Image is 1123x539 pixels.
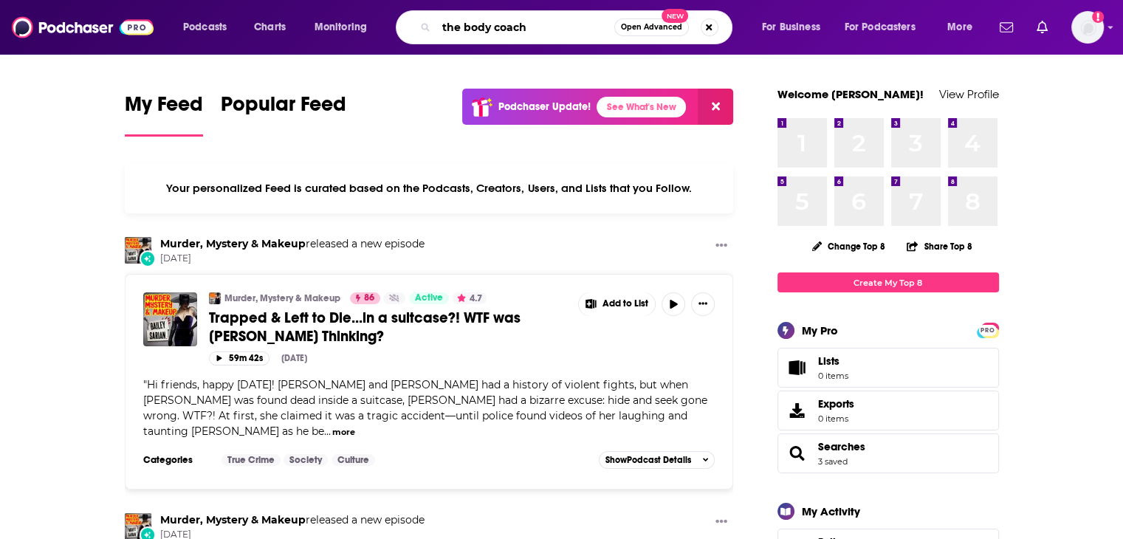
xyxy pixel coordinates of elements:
div: New Episode [140,250,156,267]
span: Open Advanced [621,24,682,31]
span: Hi friends, happy [DATE]! [PERSON_NAME] and [PERSON_NAME] had a history of violent fights, but wh... [143,378,707,438]
span: New [662,9,688,23]
span: Charts [254,17,286,38]
button: Change Top 8 [803,237,895,255]
a: Show notifications dropdown [994,15,1019,40]
h3: released a new episode [160,513,425,527]
span: Monitoring [315,17,367,38]
input: Search podcasts, credits, & more... [436,16,614,39]
span: Lists [818,354,848,368]
span: More [947,17,972,38]
a: Murder, Mystery & Makeup [160,513,306,526]
button: more [332,426,355,439]
span: Exports [783,400,812,421]
img: Trapped & Left to Die...in a suitcase?! WTF was Sarah Boone Thinking? [143,292,197,346]
button: 59m 42s [209,351,269,365]
a: View Profile [939,87,999,101]
a: PRO [979,324,997,335]
span: Popular Feed [221,92,346,126]
span: 86 [364,291,374,306]
a: Welcome [PERSON_NAME]! [777,87,924,101]
p: Podchaser Update! [498,100,591,113]
h3: Categories [143,454,210,466]
button: Show More Button [579,292,656,316]
a: Popular Feed [221,92,346,137]
button: Show More Button [691,292,715,316]
a: Active [409,292,449,304]
div: Your personalized Feed is curated based on the Podcasts, Creators, Users, and Lists that you Follow. [125,163,734,213]
span: Trapped & Left to Die...in a suitcase?! WTF was [PERSON_NAME] Thinking? [209,309,521,346]
button: Show profile menu [1071,11,1104,44]
span: Lists [783,357,812,378]
span: [DATE] [160,253,425,265]
div: [DATE] [281,353,307,363]
a: Society [284,454,328,466]
span: My Feed [125,92,203,126]
span: " [143,378,707,438]
div: My Pro [802,323,838,337]
a: Searches [783,443,812,464]
span: 0 items [818,413,854,424]
button: Show More Button [710,513,733,532]
button: Share Top 8 [906,232,972,261]
a: Trapped & Left to Die...in a suitcase?! WTF was [PERSON_NAME] Thinking? [209,309,568,346]
img: Murder, Mystery & Makeup [125,237,151,264]
span: Active [415,291,443,306]
span: Lists [818,354,839,368]
span: Exports [818,397,854,411]
h3: released a new episode [160,237,425,251]
button: ShowPodcast Details [599,451,715,469]
span: PRO [979,325,997,336]
span: Show Podcast Details [605,455,691,465]
a: My Feed [125,92,203,137]
img: Murder, Mystery & Makeup [209,292,221,304]
a: Exports [777,391,999,430]
img: Podchaser - Follow, Share and Rate Podcasts [12,13,154,41]
span: Logged in as evankrask [1071,11,1104,44]
a: See What's New [597,97,686,117]
span: 0 items [818,371,848,381]
button: 4.7 [453,292,487,304]
button: Open AdvancedNew [614,18,689,36]
a: Culture [332,454,375,466]
a: Murder, Mystery & Makeup [160,237,306,250]
a: Searches [818,440,865,453]
a: Create My Top 8 [777,272,999,292]
button: Show More Button [710,237,733,255]
span: For Business [762,17,820,38]
div: My Activity [802,504,860,518]
button: open menu [304,16,386,39]
a: 86 [350,292,380,304]
a: Charts [244,16,295,39]
svg: Add a profile image [1092,11,1104,23]
span: For Podcasters [845,17,916,38]
button: open menu [937,16,991,39]
a: True Crime [221,454,281,466]
button: open menu [752,16,839,39]
a: Lists [777,348,999,388]
span: Add to List [602,298,648,309]
a: Murder, Mystery & Makeup [224,292,340,304]
button: open menu [835,16,937,39]
div: Search podcasts, credits, & more... [410,10,746,44]
a: 3 saved [818,456,848,467]
button: open menu [173,16,246,39]
span: Searches [777,433,999,473]
span: Podcasts [183,17,227,38]
span: ... [324,425,331,438]
img: User Profile [1071,11,1104,44]
a: Show notifications dropdown [1031,15,1054,40]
